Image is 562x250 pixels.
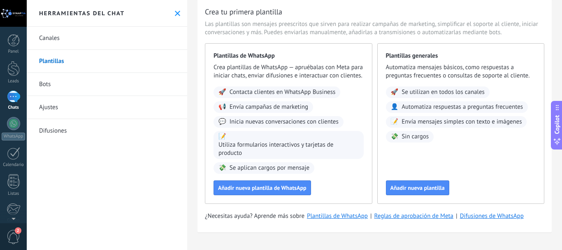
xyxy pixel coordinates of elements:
[402,103,523,111] span: Automatiza respuestas a preguntas frecuentes
[2,49,26,54] div: Panel
[218,141,359,157] span: Utiliza formularios interactivos y tarjetas de producto
[2,133,25,140] div: WhatsApp
[386,52,536,60] span: Plantillas generales
[205,212,544,220] div: | |
[218,88,226,96] span: 🚀
[214,180,311,195] button: Añadir nueva plantilla de WhatsApp
[386,180,449,195] button: Añadir nueva plantilla
[218,118,226,126] span: 💬
[218,133,226,141] span: 📝
[39,9,125,17] h2: Herramientas del chat
[374,212,454,220] a: Reglas de aprobación de Meta
[230,103,308,111] span: Envía campañas de marketing
[230,164,309,172] span: Se aplican cargos por mensaje
[2,79,26,84] div: Leads
[386,63,536,80] span: Automatiza mensajes básicos, como respuestas a preguntas frecuentes o consultas de soporte al cli...
[205,20,544,37] span: Las plantillas son mensajes preescritos que sirven para realizar campañas de marketing, simplific...
[218,164,226,172] span: 💸
[402,133,429,141] span: Sin cargos
[553,115,561,134] span: Copilot
[402,118,522,126] span: Envía mensajes simples con texto e imágenes
[230,118,339,126] span: Inicia nuevas conversaciones con clientes
[27,50,187,73] a: Plantillas
[391,118,399,126] span: 📝
[218,185,307,191] span: Añadir nueva plantilla de WhatsApp
[205,212,304,220] span: ¿Necesitas ayuda? Aprende más sobre
[27,96,187,119] a: Ajustes
[391,133,399,141] span: 💸
[402,88,485,96] span: Se utilizan en todos los canales
[214,63,364,80] span: Crea plantillas de WhatsApp — apruébalas con Meta para iniciar chats, enviar difusiones e interac...
[27,119,187,142] a: Difusiones
[391,103,399,111] span: 👤
[391,88,399,96] span: 🚀
[390,185,445,191] span: Añadir nueva plantilla
[230,88,336,96] span: Contacta clientes en WhatsApp Business
[27,73,187,96] a: Bots
[460,212,524,220] a: Difusiones de WhatsApp
[2,105,26,110] div: Chats
[214,52,364,60] span: Plantillas de WhatsApp
[307,212,368,220] a: Plantillas de WhatsApp
[27,27,187,50] a: Canales
[15,227,21,234] span: 2
[218,103,226,111] span: 📢
[2,162,26,168] div: Calendario
[205,7,282,17] h3: Crea tu primera plantilla
[2,191,26,196] div: Listas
